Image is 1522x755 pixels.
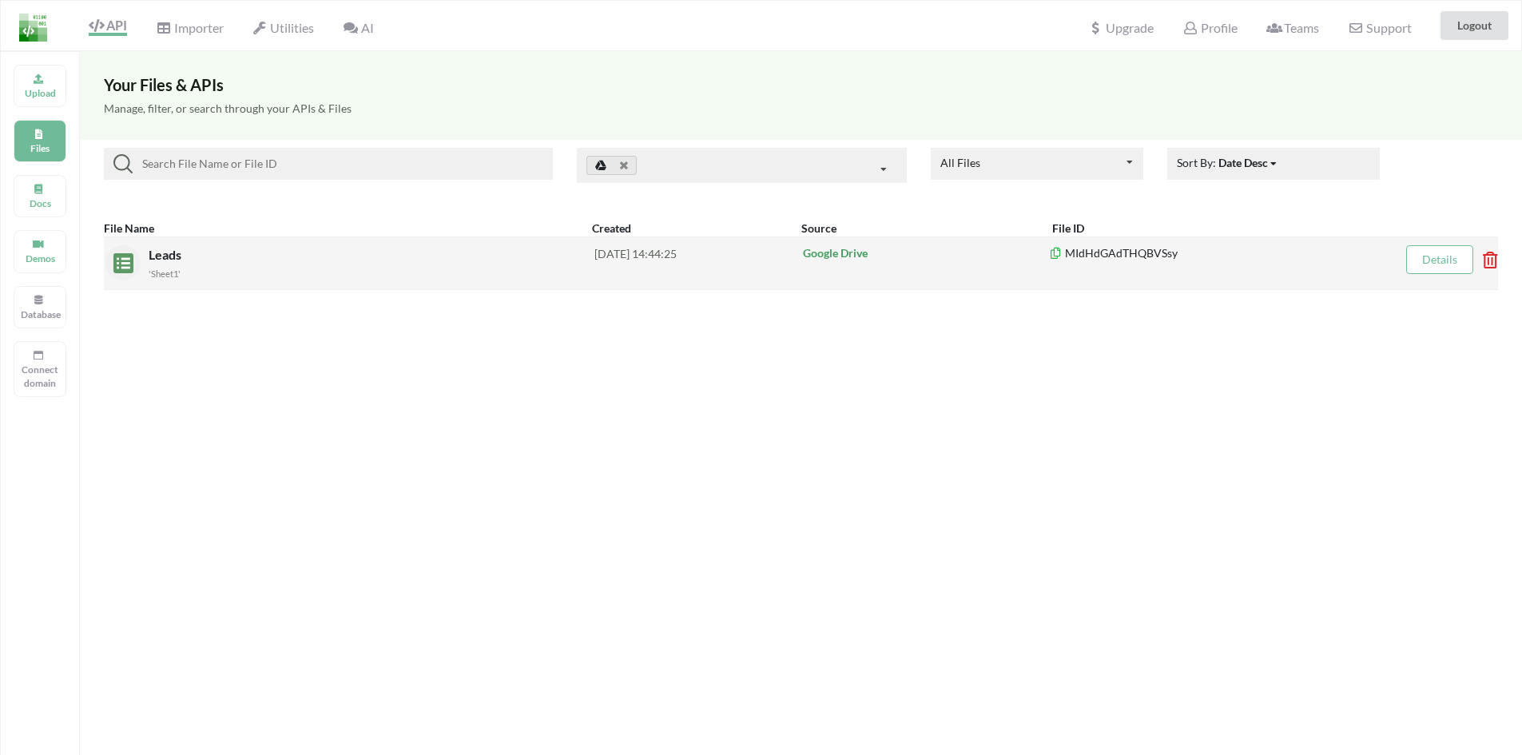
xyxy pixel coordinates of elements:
[21,86,59,100] p: Upload
[1049,245,1353,261] p: MIdHdGAdTHQBVSsy
[1088,22,1154,34] span: Upgrade
[149,247,185,262] span: Leads
[1441,11,1508,40] button: Logout
[21,141,59,155] p: Files
[1177,156,1278,169] span: Sort By:
[1182,20,1237,35] span: Profile
[113,154,133,173] img: searchIcon.svg
[1052,221,1084,235] b: File ID
[1266,20,1319,35] span: Teams
[149,268,181,279] small: 'Sheet1'
[594,245,801,280] div: [DATE] 14:44:25
[1218,154,1268,171] div: Date Desc
[21,308,59,321] p: Database
[21,197,59,210] p: Docs
[133,154,546,173] input: Search File Name or File ID
[940,157,980,169] div: All Files
[803,245,1050,261] p: Google Drive
[89,18,127,33] span: API
[252,20,314,35] span: Utilities
[21,252,59,265] p: Demos
[21,363,59,390] p: Connect domain
[1422,252,1457,266] a: Details
[19,14,47,42] img: LogoIcon.png
[1406,245,1473,274] button: Details
[156,20,223,35] span: Importer
[105,245,133,273] img: sheets.7a1b7961.svg
[104,75,1498,94] h3: Your Files & APIs
[343,20,373,35] span: AI
[104,221,154,235] b: File Name
[1348,22,1411,34] span: Support
[801,221,837,235] b: Source
[592,221,631,235] b: Created
[104,102,1498,116] h5: Manage, filter, or search through your APIs & Files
